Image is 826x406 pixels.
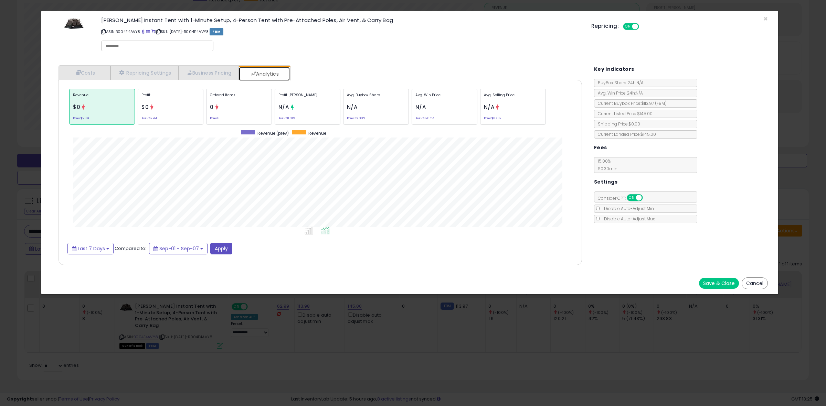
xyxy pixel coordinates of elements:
h5: Repricing: [591,23,619,29]
button: Cancel [742,277,768,289]
p: ASIN: B004E4AVY8 | SKU: [DATE]-B004E4AVY8 [101,26,581,37]
span: ( FBM ) [655,100,667,106]
img: 31R6HjURQ6L._SL60_.jpg [64,18,84,30]
span: Sep-01 - Sep-07 [159,245,199,252]
a: BuyBox page [141,29,145,34]
h5: Key Indicators [594,65,634,74]
span: $0 [141,103,149,111]
small: Prev: 31.31% [278,117,295,119]
span: BuyBox Share 24h: N/A [594,80,644,86]
span: Revenue (prev) [257,130,289,136]
p: Avg. Selling Price [484,92,542,103]
span: N/A [484,103,495,111]
span: N/A [347,103,358,111]
small: Prev: $294 [141,117,157,119]
span: $0 [73,103,80,111]
span: $0.30 min [594,166,617,172]
span: 15.00 % [594,158,617,172]
span: FBM [210,28,223,35]
span: Consider CPT: [594,195,652,201]
a: Repricing Settings [110,66,179,80]
span: Disable Auto-Adjust Min [601,206,654,211]
small: Prev: $939 [73,117,89,119]
p: Profit [141,92,200,103]
span: Current Buybox Price: [594,100,667,106]
span: Current Landed Price: $145.00 [594,131,656,137]
span: ON [624,24,632,30]
span: Current Listed Price: $145.00 [594,111,653,117]
button: Apply [210,243,232,254]
small: Prev: 42.00% [347,117,365,119]
span: $113.97 [641,100,667,106]
span: OFF [642,195,653,201]
small: Prev: 8 [210,117,219,119]
span: Avg. Win Price 24h: N/A [594,90,643,96]
span: OFF [638,24,649,30]
small: Prev: $117.32 [484,117,501,119]
a: Analytics [239,67,290,81]
span: × [763,14,768,24]
button: Save & Close [699,278,739,289]
span: 0 [210,103,214,111]
a: All offer listings [146,29,150,34]
h3: [PERSON_NAME] Instant Tent with 1-Minute Setup, 4-Person Tent with Pre-Attached Poles, Air Vent, ... [101,18,581,23]
a: Costs [59,66,110,80]
h5: Settings [594,178,617,186]
p: Profit [PERSON_NAME] [278,92,337,103]
p: Avg. Buybox Share [347,92,405,103]
p: Revenue [73,92,131,103]
span: Last 7 Days [78,245,105,252]
a: Business Pricing [179,66,239,80]
small: Prev: $120.54 [415,117,434,119]
span: ON [627,195,636,201]
span: N/A [415,103,426,111]
span: Shipping Price: $0.00 [594,121,640,127]
span: Disable Auto-Adjust Max [601,216,655,222]
span: N/A [278,103,289,111]
span: Compared to: [115,245,146,251]
span: Revenue [308,130,326,136]
a: Your listing only [151,29,155,34]
p: Avg. Win Price [415,92,474,103]
h5: Fees [594,143,607,152]
p: Ordered Items [210,92,268,103]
